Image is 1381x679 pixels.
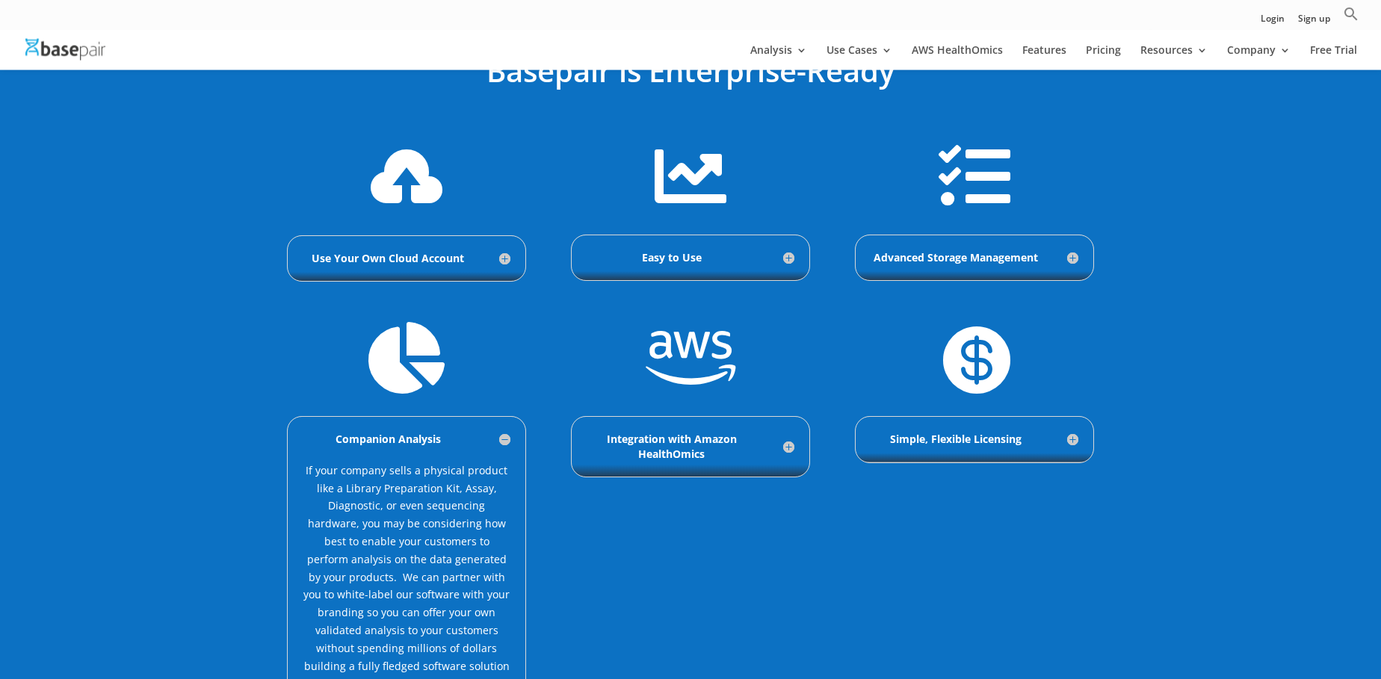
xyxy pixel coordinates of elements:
a: Free Trial [1310,45,1357,70]
a: Analysis [750,45,807,70]
span:  [646,322,735,394]
a: AWS HealthOmics [912,45,1003,70]
h5: Advanced Storage Management [871,250,1078,265]
a: Features [1022,45,1066,70]
iframe: Drift Widget Chat Controller [1094,571,1363,661]
h2: Basepair is Enterprise-Ready [287,49,1094,100]
img: Basepair [25,39,105,61]
a: Search Icon Link [1344,7,1359,30]
a: Pricing [1086,45,1121,70]
a: Company [1227,45,1291,70]
span:  [939,322,1010,394]
h5: Integration with Amazon HealthOmics [587,432,794,462]
a: Use Cases [827,45,892,70]
span:  [655,140,726,212]
a: Resources [1140,45,1208,70]
span:  [939,140,1010,212]
a: Sign up [1298,14,1330,30]
svg: Search [1344,7,1359,22]
h5: Companion Analysis [303,432,510,447]
span:  [368,322,445,394]
h5: Easy to Use [587,250,794,265]
h5: Simple, Flexible Licensing [871,432,1078,447]
a: Login [1261,14,1285,30]
h5: Use Your Own Cloud Account [303,251,510,266]
span:  [371,140,442,212]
